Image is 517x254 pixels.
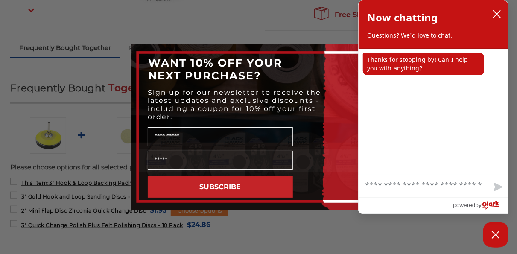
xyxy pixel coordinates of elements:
[148,151,293,170] input: Email
[149,56,283,82] span: WANT 10% OFF YOUR NEXT PURCHASE?
[453,200,475,210] span: powered
[487,178,508,197] button: Send message
[148,88,321,121] span: Sign up for our newsletter to receive the latest updates and exclusive discounts - including a co...
[367,31,499,40] p: Questions? We'd love to chat.
[363,53,484,75] p: Thanks for stopping by! Can I help you with anything?
[367,9,438,26] h2: Now chatting
[453,198,508,213] a: Powered by Olark
[148,176,293,198] button: SUBSCRIBE
[359,49,508,175] div: chat
[483,222,508,248] button: Close Chatbox
[490,8,504,20] button: close chatbox
[476,200,482,210] span: by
